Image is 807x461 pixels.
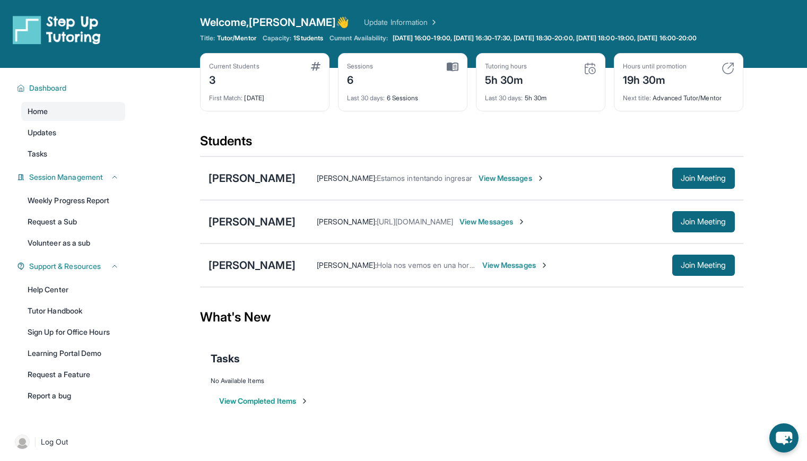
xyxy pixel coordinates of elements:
span: View Messages [482,260,549,271]
a: Sign Up for Office Hours [21,323,125,342]
span: [PERSON_NAME] : [317,217,377,226]
button: Join Meeting [672,255,735,276]
div: Hours until promotion [623,62,687,71]
span: Tasks [28,149,47,159]
a: Update Information [364,17,438,28]
span: Updates [28,127,57,138]
a: |Log Out [11,430,125,454]
span: Estamos intentando ingresar [377,173,472,182]
span: 1 Students [293,34,323,42]
button: Session Management [25,172,119,182]
div: 5h 30m [485,71,527,88]
img: Chevron Right [428,17,438,28]
button: Support & Resources [25,261,119,272]
span: Home [28,106,48,117]
span: Capacity: [263,34,292,42]
a: Tutor Handbook [21,301,125,320]
span: | [34,436,37,448]
img: Chevron-Right [517,218,526,226]
span: [PERSON_NAME] : [317,173,377,182]
div: Students [200,133,743,156]
span: Last 30 days : [485,94,523,102]
span: Tasks [211,351,240,366]
div: [DATE] [209,88,320,102]
div: Sessions [347,62,374,71]
span: [PERSON_NAME] : [317,260,377,269]
img: card [584,62,596,75]
span: Join Meeting [681,175,726,181]
button: chat-button [769,423,799,453]
img: Chevron-Right [536,174,545,182]
a: Report a bug [21,386,125,405]
a: Learning Portal Demo [21,344,125,363]
span: First Match : [209,94,243,102]
img: card [311,62,320,71]
button: Join Meeting [672,211,735,232]
button: View Completed Items [219,396,309,406]
div: No Available Items [211,377,733,385]
img: logo [13,15,101,45]
div: 5h 30m [485,88,596,102]
span: [URL][DOMAIN_NAME] [377,217,453,226]
a: Request a Feature [21,365,125,384]
div: 3 [209,71,259,88]
a: [DATE] 16:00-19:00, [DATE] 16:30-17:30, [DATE] 18:30-20:00, [DATE] 18:00-19:00, [DATE] 16:00-20:00 [391,34,699,42]
span: Session Management [29,172,103,182]
span: Next title : [623,94,652,102]
a: Home [21,102,125,121]
a: Request a Sub [21,212,125,231]
span: Log Out [41,437,68,447]
div: 19h 30m [623,71,687,88]
img: card [447,62,458,72]
div: [PERSON_NAME] [209,214,296,229]
span: Title: [200,34,215,42]
div: 6 [347,71,374,88]
span: Join Meeting [681,219,726,225]
div: Current Students [209,62,259,71]
div: [PERSON_NAME] [209,171,296,186]
img: Chevron-Right [540,261,549,269]
a: Weekly Progress Report [21,191,125,210]
span: Dashboard [29,83,67,93]
span: Join Meeting [681,262,726,268]
a: Tasks [21,144,125,163]
span: [DATE] 16:00-19:00, [DATE] 16:30-17:30, [DATE] 18:30-20:00, [DATE] 18:00-19:00, [DATE] 16:00-20:00 [393,34,697,42]
img: card [722,62,734,75]
a: Help Center [21,280,125,299]
a: Volunteer as a sub [21,233,125,253]
span: Tutor/Mentor [217,34,256,42]
span: Last 30 days : [347,94,385,102]
a: Updates [21,123,125,142]
span: Welcome, [PERSON_NAME] 👋 [200,15,350,30]
span: View Messages [479,173,545,184]
img: user-img [15,434,30,449]
div: 6 Sessions [347,88,458,102]
button: Dashboard [25,83,119,93]
div: Tutoring hours [485,62,527,71]
span: Support & Resources [29,261,101,272]
div: [PERSON_NAME] [209,258,296,273]
button: Join Meeting [672,168,735,189]
span: Current Availability: [329,34,388,42]
span: View Messages [459,216,526,227]
div: Advanced Tutor/Mentor [623,88,734,102]
div: What's New [200,294,743,341]
span: Hola nos vemos en una hora! Aquí está el enlace para ir al Learning Portal: [377,260,626,269]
